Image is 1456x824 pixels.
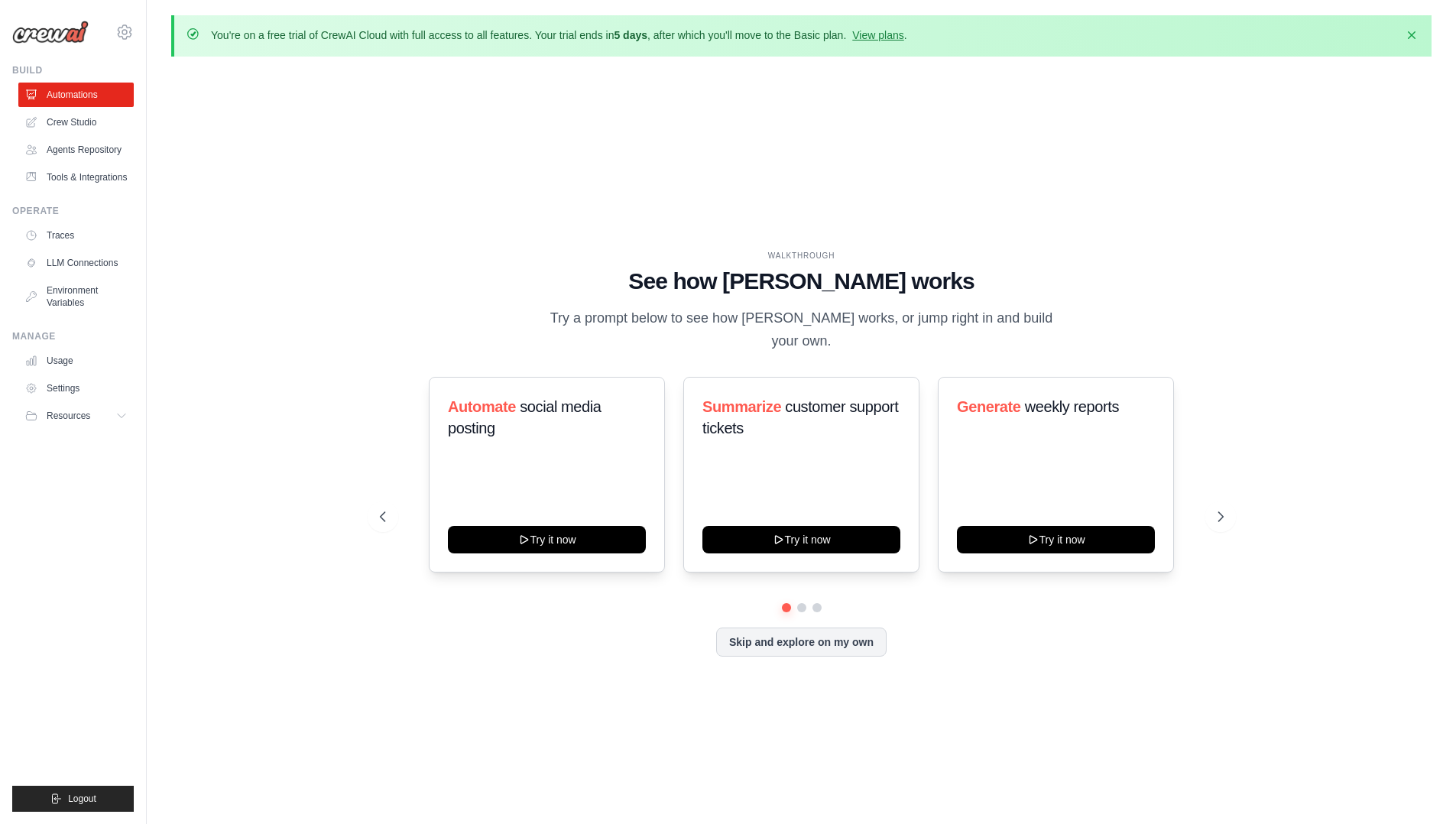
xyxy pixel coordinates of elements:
a: Tools & Integrations [18,165,134,190]
span: Logout [68,793,96,805]
button: Logout [12,786,134,812]
div: Manage [12,330,134,342]
button: Resources [18,404,134,428]
a: View plans [852,29,903,41]
a: Crew Studio [18,110,134,135]
a: Traces [18,223,134,248]
img: Logo [12,21,89,44]
span: Automate [448,398,516,415]
a: Agents Repository [18,138,134,162]
div: Build [12,64,134,76]
div: Operate [12,205,134,217]
a: Settings [18,376,134,401]
a: Automations [18,83,134,107]
span: Summarize [702,398,781,415]
button: Try it now [702,526,900,553]
button: Try it now [448,526,646,553]
span: Generate [957,398,1021,415]
span: customer support tickets [702,398,898,436]
p: Try a prompt below to see how [PERSON_NAME] works, or jump right in and build your own. [545,307,1059,352]
div: WALKTHROUGH [380,250,1224,261]
span: weekly reports [1025,398,1119,415]
p: You're on a free trial of CrewAI Cloud with full access to all features. Your trial ends in , aft... [211,28,907,43]
h1: See how [PERSON_NAME] works [380,268,1224,295]
a: Environment Variables [18,278,134,315]
a: Usage [18,349,134,373]
a: LLM Connections [18,251,134,275]
strong: 5 days [614,29,647,41]
span: social media posting [448,398,602,436]
span: Resources [47,410,90,422]
button: Try it now [957,526,1155,553]
button: Skip and explore on my own [716,628,887,657]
